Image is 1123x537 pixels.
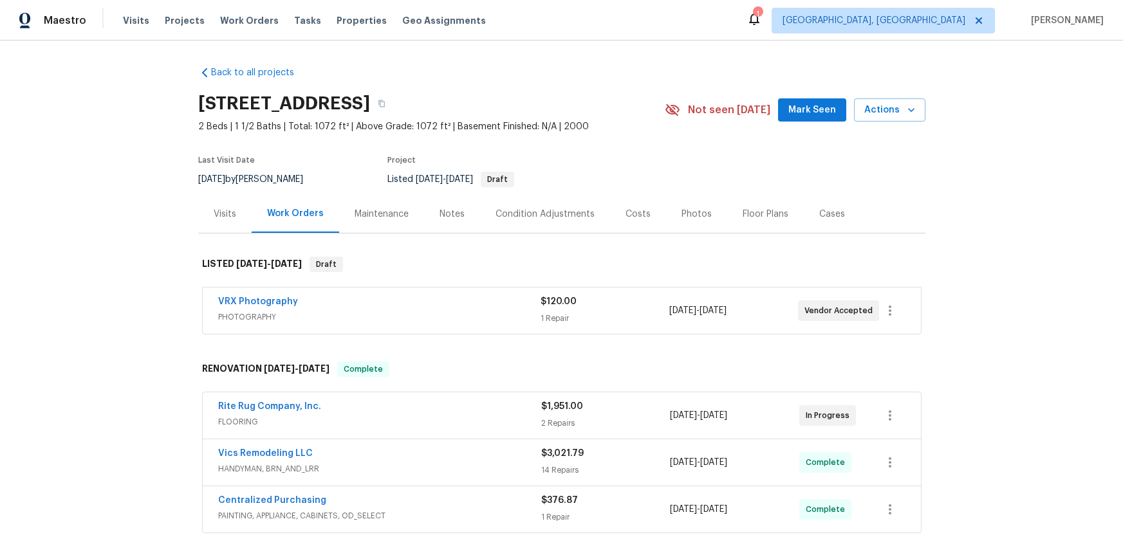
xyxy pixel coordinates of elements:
[806,409,855,422] span: In Progress
[819,208,845,221] div: Cases
[236,259,267,268] span: [DATE]
[670,503,727,516] span: -
[778,98,846,122] button: Mark Seen
[541,449,584,458] span: $3,021.79
[482,176,513,183] span: Draft
[218,509,541,522] span: PAINTING, APPLIANCE, CABINETS, OD_SELECT
[669,306,696,315] span: [DATE]
[496,208,595,221] div: Condition Adjustments
[198,172,319,187] div: by [PERSON_NAME]
[626,208,651,221] div: Costs
[541,402,583,411] span: $1,951.00
[311,258,342,271] span: Draft
[218,462,541,475] span: HANDYMAN, BRN_AND_LRR
[271,259,302,268] span: [DATE]
[541,297,577,306] span: $120.00
[264,364,295,373] span: [DATE]
[202,257,302,272] h6: LISTED
[541,464,671,477] div: 14 Repairs
[214,208,236,221] div: Visits
[854,98,925,122] button: Actions
[1026,14,1104,27] span: [PERSON_NAME]
[682,208,712,221] div: Photos
[198,66,322,79] a: Back to all projects
[218,415,541,428] span: FLOORING
[700,458,727,467] span: [DATE]
[743,208,788,221] div: Floor Plans
[337,14,387,27] span: Properties
[218,449,313,458] a: Vics Remodeling LLC
[541,496,578,505] span: $376.87
[387,175,514,184] span: Listed
[541,417,671,430] div: 2 Repairs
[299,364,329,373] span: [DATE]
[236,259,302,268] span: -
[446,175,473,184] span: [DATE]
[806,456,850,469] span: Complete
[416,175,443,184] span: [DATE]
[670,409,727,422] span: -
[753,8,762,21] div: 1
[541,511,671,523] div: 1 Repair
[198,244,925,285] div: LISTED [DATE]-[DATE]Draft
[218,311,541,323] span: PHOTOGRAPHY
[688,104,770,116] span: Not seen [DATE]
[402,14,486,27] span: Geo Assignments
[670,505,697,514] span: [DATE]
[198,349,925,390] div: RENOVATION [DATE]-[DATE]Complete
[44,14,86,27] span: Maestro
[355,208,409,221] div: Maintenance
[339,363,388,376] span: Complete
[788,102,836,118] span: Mark Seen
[440,208,465,221] div: Notes
[267,207,324,220] div: Work Orders
[294,16,321,25] span: Tasks
[670,411,697,420] span: [DATE]
[806,503,850,516] span: Complete
[198,156,255,164] span: Last Visit Date
[218,297,298,306] a: VRX Photography
[864,102,915,118] span: Actions
[670,456,727,469] span: -
[669,304,727,317] span: -
[370,92,393,115] button: Copy Address
[198,175,225,184] span: [DATE]
[165,14,205,27] span: Projects
[202,361,329,377] h6: RENOVATION
[416,175,473,184] span: -
[218,496,326,505] a: Centralized Purchasing
[700,411,727,420] span: [DATE]
[198,97,370,110] h2: [STREET_ADDRESS]
[220,14,279,27] span: Work Orders
[387,156,416,164] span: Project
[700,306,727,315] span: [DATE]
[198,120,665,133] span: 2 Beds | 1 1/2 Baths | Total: 1072 ft² | Above Grade: 1072 ft² | Basement Finished: N/A | 2000
[670,458,697,467] span: [DATE]
[541,312,669,325] div: 1 Repair
[804,304,878,317] span: Vendor Accepted
[700,505,727,514] span: [DATE]
[218,402,321,411] a: Rite Rug Company, Inc.
[123,14,149,27] span: Visits
[783,14,965,27] span: [GEOGRAPHIC_DATA], [GEOGRAPHIC_DATA]
[264,364,329,373] span: -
